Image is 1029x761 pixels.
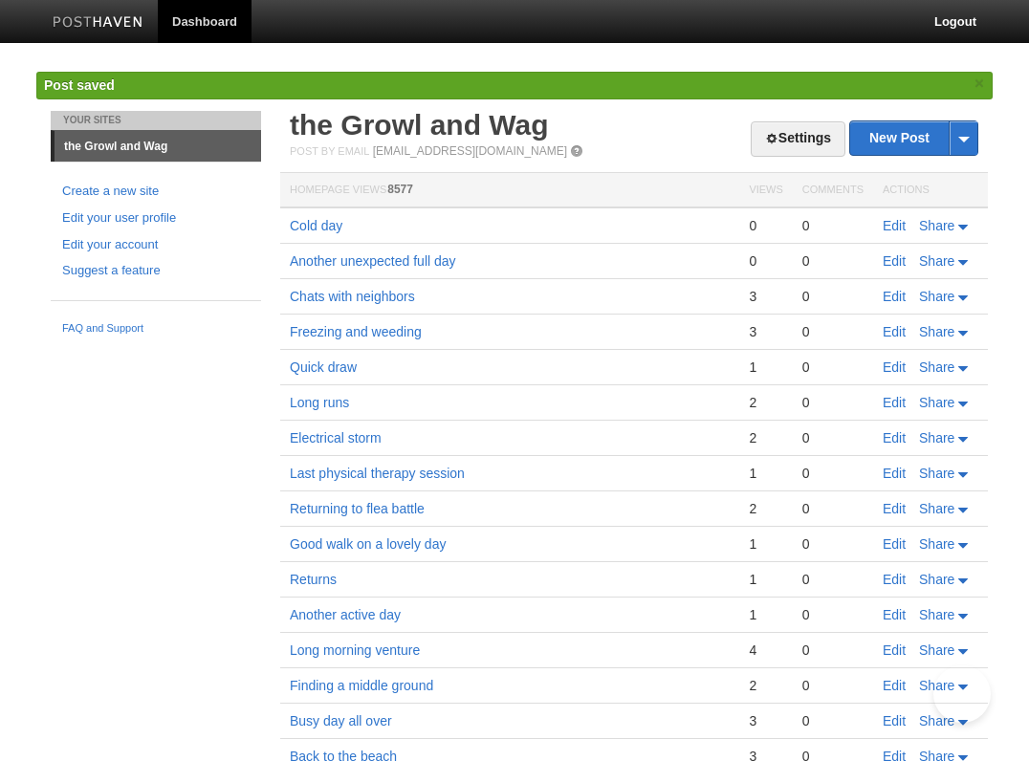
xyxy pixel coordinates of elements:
a: Quick draw [290,359,357,375]
div: 0 [802,429,864,446]
div: 0 [802,606,864,623]
div: 3 [749,288,782,305]
div: 0 [802,535,864,553]
div: 4 [749,641,782,659]
a: Settings [751,121,845,157]
a: Edit [883,713,906,728]
div: 0 [802,217,864,234]
a: Electrical storm [290,430,382,446]
a: Edit [883,572,906,587]
div: 1 [749,465,782,482]
div: 0 [802,712,864,729]
a: Edit [883,536,906,552]
a: Edit your account [62,235,250,255]
span: Share [919,466,954,481]
img: Posthaven-bar [53,16,143,31]
span: Share [919,218,954,233]
a: Edit [883,324,906,339]
iframe: Help Scout Beacon - Open [933,665,991,723]
div: 2 [749,429,782,446]
a: Finding a middle ground [290,678,433,693]
div: 1 [749,571,782,588]
span: Share [919,289,954,304]
a: [EMAIL_ADDRESS][DOMAIN_NAME] [373,144,567,158]
div: 1 [749,359,782,376]
a: Create a new site [62,182,250,202]
a: the Growl and Wag [290,109,549,141]
a: Good walk on a lovely day [290,536,446,552]
div: 0 [749,252,782,270]
span: Share [919,324,954,339]
a: Edit [883,395,906,410]
a: Busy day all over [290,713,392,728]
span: Share [919,678,954,693]
span: Share [919,642,954,658]
div: 0 [802,394,864,411]
div: 0 [802,500,864,517]
th: Homepage Views [280,173,739,208]
div: 3 [749,323,782,340]
a: Long morning venture [290,642,420,658]
div: 3 [749,712,782,729]
a: Edit [883,289,906,304]
div: 0 [802,359,864,376]
a: Edit your user profile [62,208,250,228]
div: 2 [749,677,782,694]
span: Share [919,607,954,622]
a: Edit [883,218,906,233]
span: Share [919,395,954,410]
div: 2 [749,394,782,411]
span: Share [919,572,954,587]
a: Freezing and weeding [290,324,422,339]
div: 1 [749,535,782,553]
a: New Post [850,121,977,155]
a: Edit [883,430,906,446]
a: Cold day [290,218,342,233]
th: Comments [793,173,873,208]
span: Share [919,501,954,516]
span: Share [919,713,954,728]
span: Share [919,430,954,446]
span: Post saved [44,77,115,93]
div: 0 [802,571,864,588]
span: Share [919,359,954,375]
a: Last physical therapy session [290,466,465,481]
div: 1 [749,606,782,623]
a: FAQ and Support [62,320,250,337]
span: 8577 [387,183,413,196]
a: Edit [883,501,906,516]
a: Chats with neighbors [290,289,415,304]
a: Returns [290,572,337,587]
div: 0 [802,252,864,270]
a: Returning to flea battle [290,501,425,516]
div: 0 [802,677,864,694]
a: Edit [883,607,906,622]
th: Actions [873,173,988,208]
th: Views [739,173,792,208]
span: Share [919,253,954,269]
a: Edit [883,359,906,375]
li: Your Sites [51,111,261,130]
a: × [971,72,988,96]
div: 0 [802,323,864,340]
span: Share [919,536,954,552]
a: Edit [883,678,906,693]
div: 2 [749,500,782,517]
div: 0 [802,288,864,305]
a: the Growl and Wag [55,131,261,162]
a: Suggest a feature [62,261,250,281]
span: Post by Email [290,145,369,157]
div: 0 [802,641,864,659]
div: 0 [749,217,782,234]
a: Long runs [290,395,349,410]
a: Another active day [290,607,401,622]
a: Edit [883,253,906,269]
a: Edit [883,466,906,481]
div: 0 [802,465,864,482]
a: Another unexpected full day [290,253,456,269]
a: Edit [883,642,906,658]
